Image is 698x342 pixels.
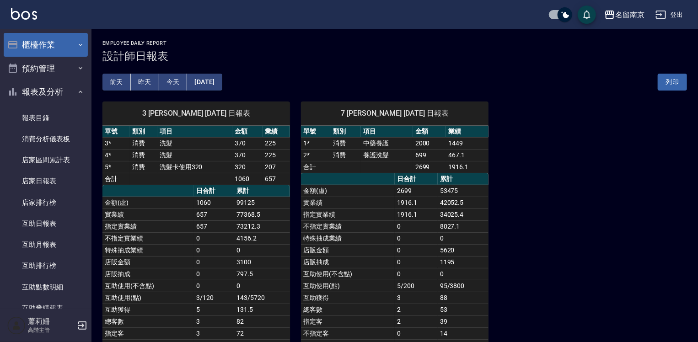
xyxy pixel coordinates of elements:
[4,150,88,171] a: 店家區間累計表
[28,326,75,334] p: 高階主管
[194,292,234,304] td: 3/120
[395,244,438,256] td: 0
[232,173,263,185] td: 1060
[438,280,489,292] td: 95/3800
[301,185,395,197] td: 金額(虛)
[615,9,644,21] div: 名留南京
[194,185,234,197] th: 日合計
[102,232,194,244] td: 不指定實業績
[361,149,413,161] td: 養護洗髮
[130,149,157,161] td: 消費
[301,256,395,268] td: 店販抽成
[113,109,279,118] span: 3 [PERSON_NAME] [DATE] 日報表
[301,280,395,292] td: 互助使用(點)
[102,244,194,256] td: 特殊抽成業績
[301,197,395,208] td: 實業績
[28,317,75,326] h5: 蕭莉姍
[395,256,438,268] td: 0
[194,256,234,268] td: 0
[301,126,489,173] table: a dense table
[234,208,290,220] td: 77368.5
[4,255,88,276] a: 互助排行榜
[232,137,263,149] td: 370
[157,126,232,138] th: 項目
[232,149,263,161] td: 370
[234,197,290,208] td: 99125
[4,298,88,319] a: 互助業績報表
[194,232,234,244] td: 0
[11,8,37,20] img: Logo
[102,74,131,91] button: 前天
[361,126,413,138] th: 項目
[102,197,194,208] td: 金額(虛)
[194,244,234,256] td: 0
[395,292,438,304] td: 3
[130,137,157,149] td: 消費
[395,280,438,292] td: 5/200
[263,137,290,149] td: 225
[234,304,290,315] td: 131.5
[438,315,489,327] td: 39
[234,256,290,268] td: 3100
[438,268,489,280] td: 0
[301,327,395,339] td: 不指定客
[4,192,88,213] a: 店家排行榜
[187,74,222,91] button: [DATE]
[361,137,413,149] td: 中藥養護
[102,280,194,292] td: 互助使用(不含點)
[438,292,489,304] td: 88
[395,197,438,208] td: 1916.1
[395,220,438,232] td: 0
[4,80,88,104] button: 報表及分析
[130,161,157,173] td: 消費
[234,232,290,244] td: 4156.2
[438,197,489,208] td: 42052.5
[301,126,331,138] th: 單號
[234,315,290,327] td: 82
[263,149,290,161] td: 225
[395,304,438,315] td: 2
[194,315,234,327] td: 3
[157,137,232,149] td: 洗髮
[331,126,361,138] th: 類別
[102,315,194,327] td: 總客數
[601,5,648,24] button: 名留南京
[4,128,88,150] a: 消費分析儀表板
[102,327,194,339] td: 指定客
[395,315,438,327] td: 2
[234,220,290,232] td: 73212.3
[438,304,489,315] td: 53
[4,277,88,298] a: 互助點數明細
[4,171,88,192] a: 店家日報表
[438,232,489,244] td: 0
[438,244,489,256] td: 5620
[301,232,395,244] td: 特殊抽成業績
[157,161,232,173] td: 洗髮卡使用320
[301,292,395,304] td: 互助獲得
[301,208,395,220] td: 指定實業績
[301,304,395,315] td: 總客數
[102,292,194,304] td: 互助使用(點)
[446,161,489,173] td: 1916.1
[578,5,596,24] button: save
[7,316,26,335] img: Person
[4,213,88,234] a: 互助日報表
[301,220,395,232] td: 不指定實業績
[102,173,130,185] td: 合計
[194,280,234,292] td: 0
[234,244,290,256] td: 0
[130,126,157,138] th: 類別
[102,304,194,315] td: 互助獲得
[331,149,361,161] td: 消費
[234,292,290,304] td: 143/5720
[194,197,234,208] td: 1060
[446,137,489,149] td: 1449
[438,185,489,197] td: 53475
[102,208,194,220] td: 實業績
[263,161,290,173] td: 207
[301,268,395,280] td: 互助使用(不含點)
[234,268,290,280] td: 797.5
[301,244,395,256] td: 店販金額
[4,234,88,255] a: 互助月報表
[438,220,489,232] td: 8027.1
